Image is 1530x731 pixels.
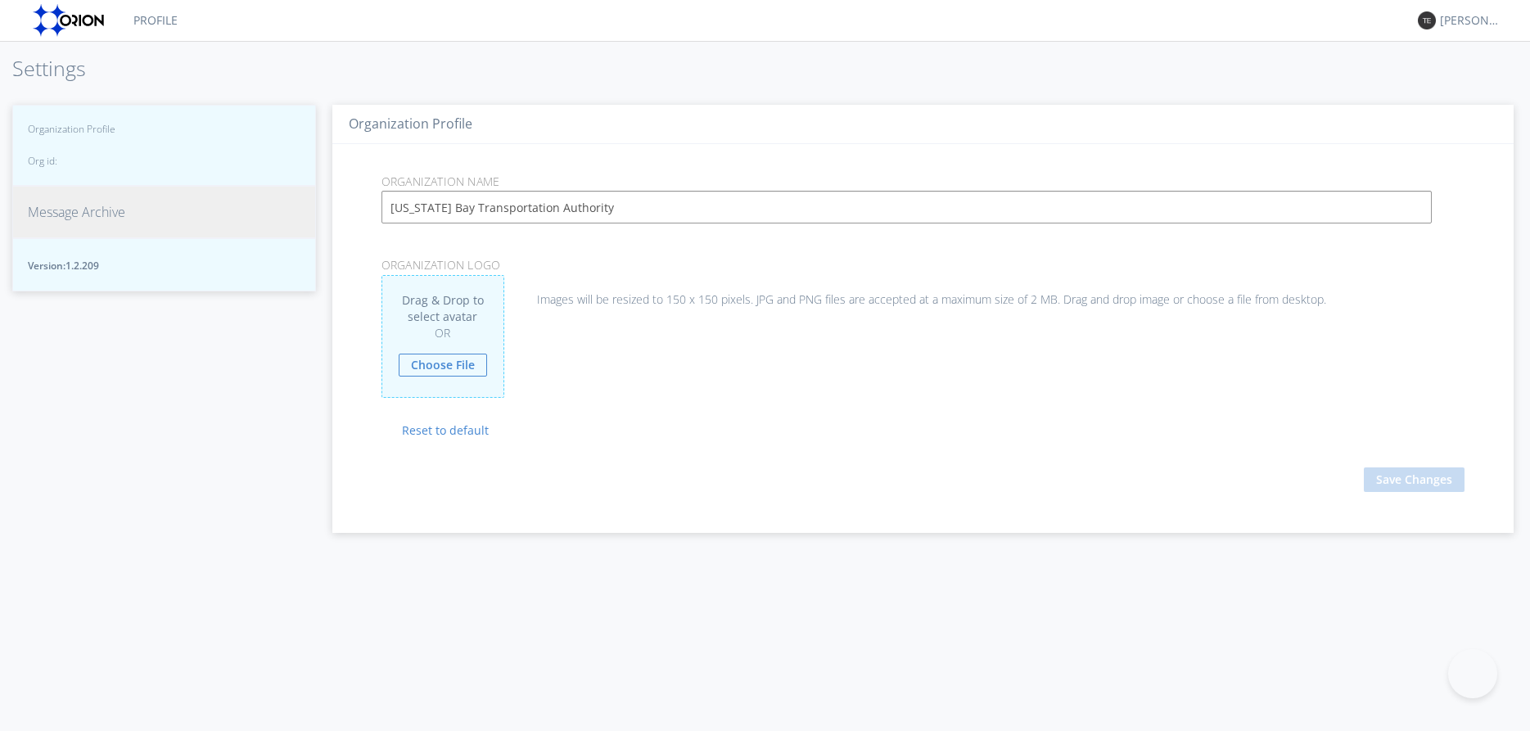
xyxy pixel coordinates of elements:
[1440,12,1501,29] div: [PERSON_NAME]
[28,154,115,168] span: Org id:
[369,256,1477,274] p: Organization Logo
[349,117,1497,132] h3: Organization Profile
[28,259,300,273] span: Version: 1.2.209
[381,422,489,438] a: Reset to default
[12,238,316,291] button: Version:1.2.209
[1448,649,1497,698] iframe: Toggle Customer Support
[399,325,487,341] div: OR
[1418,11,1436,29] img: 373638.png
[33,4,109,37] img: orion-labs-logo.svg
[399,354,487,377] a: Choose File
[381,275,504,398] div: Drag & Drop to select avatar
[28,203,125,222] span: Message Archive
[12,186,316,239] button: Message Archive
[381,275,1465,308] div: Images will be resized to 150 x 150 pixels. JPG and PNG files are accepted at a maximum size of 2...
[1364,467,1465,492] button: Save Changes
[369,173,1477,191] p: Organization Name
[12,105,316,186] button: Organization ProfileOrg id:
[381,191,1433,223] input: Enter Organization Name
[28,122,115,136] span: Organization Profile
